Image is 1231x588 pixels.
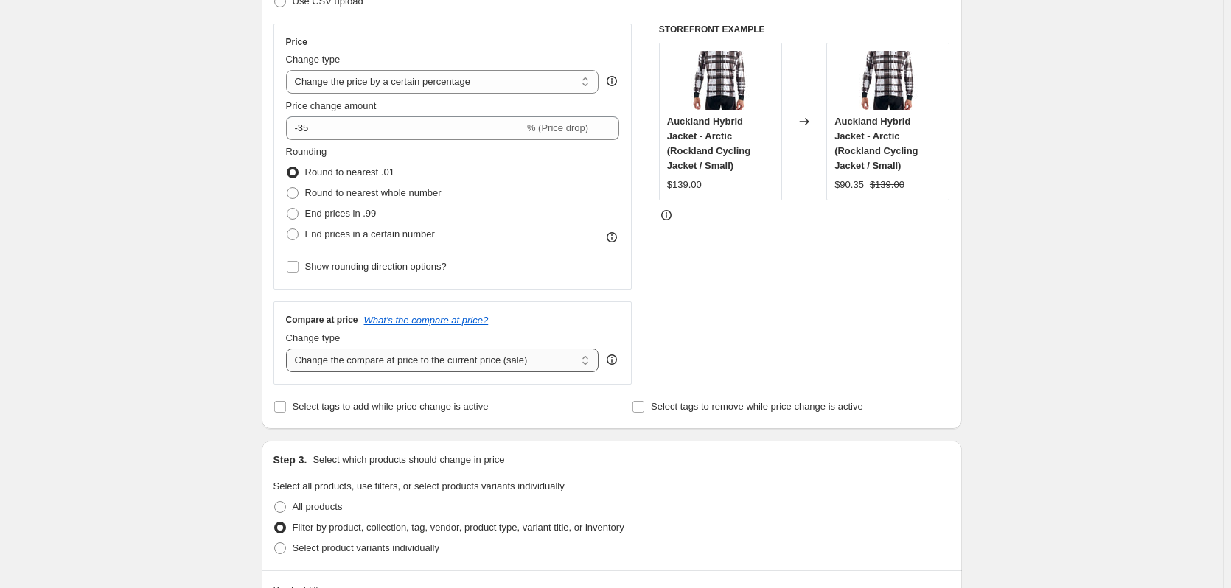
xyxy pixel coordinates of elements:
[691,51,750,110] img: Rockland_Jacket_Model_004_80x.jpg
[859,51,918,110] img: Rockland_Jacket_Model_004_80x.jpg
[527,122,588,133] span: % (Price drop)
[286,100,377,111] span: Price change amount
[293,522,624,533] span: Filter by product, collection, tag, vendor, product type, variant title, or inventory
[667,178,702,192] div: $139.00
[286,116,524,140] input: -15
[313,452,504,467] p: Select which products should change in price
[293,401,489,412] span: Select tags to add while price change is active
[273,480,565,491] span: Select all products, use filters, or select products variants individually
[305,187,442,198] span: Round to nearest whole number
[870,178,904,192] strike: $139.00
[659,24,950,35] h6: STOREFRONT EXAMPLE
[286,314,358,326] h3: Compare at price
[604,352,619,367] div: help
[834,116,918,171] span: Auckland Hybrid Jacket - Arctic (Rockland Cycling Jacket / Small)
[305,228,435,239] span: End prices in a certain number
[273,452,307,467] h2: Step 3.
[651,401,863,412] span: Select tags to remove while price change is active
[293,542,439,553] span: Select product variants individually
[364,315,489,326] button: What's the compare at price?
[293,501,343,512] span: All products
[305,261,447,272] span: Show rounding direction options?
[604,74,619,88] div: help
[286,146,327,157] span: Rounding
[286,54,341,65] span: Change type
[667,116,750,171] span: Auckland Hybrid Jacket - Arctic (Rockland Cycling Jacket / Small)
[305,208,377,219] span: End prices in .99
[834,178,864,192] div: $90.35
[305,167,394,178] span: Round to nearest .01
[286,332,341,343] span: Change type
[286,36,307,48] h3: Price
